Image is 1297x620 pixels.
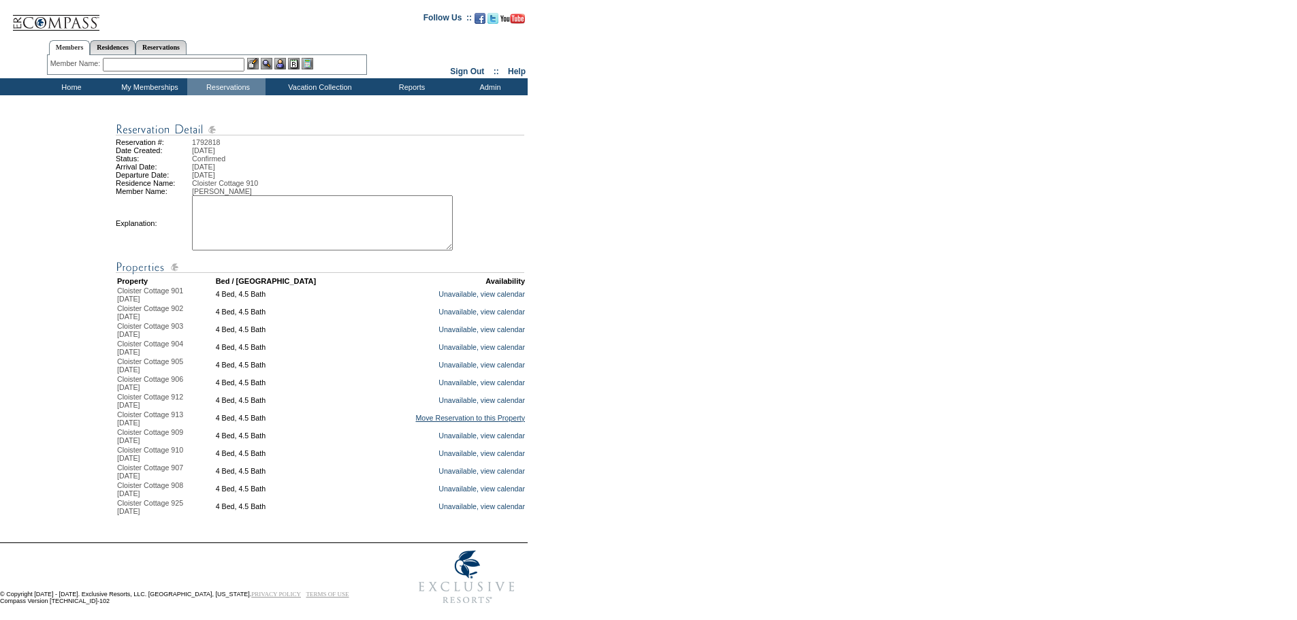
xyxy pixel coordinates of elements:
span: [DATE] [117,312,140,321]
td: Vacation Collection [266,78,371,95]
div: Cloister Cottage 912 [117,393,214,401]
a: Unavailable, view calendar [438,449,525,457]
a: Subscribe to our YouTube Channel [500,17,525,25]
span: [DATE] [117,383,140,391]
span: [DATE] [192,146,215,154]
a: Unavailable, view calendar [438,467,525,475]
span: [DATE] [117,454,140,462]
td: Status: [116,154,192,163]
span: [DATE] [117,507,140,515]
span: 1792818 [192,138,221,146]
a: Unavailable, view calendar [438,308,525,316]
a: Unavailable, view calendar [438,502,525,510]
div: Cloister Cottage 909 [117,428,214,436]
td: Reports [371,78,449,95]
span: [PERSON_NAME] [192,187,252,195]
span: [DATE] [117,330,140,338]
td: 4 Bed, 4.5 Bath [216,340,364,356]
span: [DATE] [117,295,140,303]
span: Confirmed [192,154,225,163]
div: Member Name: [50,58,103,69]
span: [DATE] [192,163,215,171]
td: 4 Bed, 4.5 Bath [216,410,364,427]
td: Property [117,277,214,285]
td: Reservation #: [116,138,192,146]
td: 4 Bed, 4.5 Bath [216,463,364,480]
td: Reservations [187,78,266,95]
a: Residences [90,40,135,54]
div: Cloister Cottage 906 [117,375,214,383]
td: Admin [449,78,528,95]
a: Unavailable, view calendar [438,290,525,298]
img: Subscribe to our YouTube Channel [500,14,525,24]
a: Unavailable, view calendar [438,343,525,351]
img: Reservations [288,58,300,69]
td: 4 Bed, 4.5 Bath [216,481,364,497]
span: [DATE] [117,472,140,480]
img: Follow us on Twitter [487,13,498,24]
img: Become our fan on Facebook [475,13,485,24]
td: Explanation: [116,195,192,250]
a: Unavailable, view calendar [438,396,525,404]
a: Sign Out [450,67,484,76]
div: Cloister Cottage 904 [117,340,214,348]
span: [DATE] [117,401,140,409]
img: b_calculator.gif [302,58,313,69]
div: Cloister Cottage 910 [117,446,214,454]
img: Compass Home [12,3,100,31]
span: [DATE] [117,419,140,427]
a: PRIVACY POLICY [251,591,301,598]
img: Impersonate [274,58,286,69]
td: Availability [364,277,525,285]
td: Follow Us :: [423,12,472,28]
a: Move Reservation to this Property [415,414,525,422]
td: Date Created: [116,146,192,154]
span: [DATE] [117,365,140,374]
span: [DATE] [117,348,140,356]
td: 4 Bed, 4.5 Bath [216,357,364,374]
span: :: [494,67,499,76]
td: 4 Bed, 4.5 Bath [216,428,364,444]
img: b_edit.gif [247,58,259,69]
div: Cloister Cottage 905 [117,357,214,365]
div: Cloister Cottage 907 [117,463,214,472]
img: Reservation Detail [116,121,524,138]
td: Arrival Date: [116,163,192,171]
a: Unavailable, view calendar [438,485,525,493]
a: Unavailable, view calendar [438,361,525,369]
td: 4 Bed, 4.5 Bath [216,446,364,462]
div: Cloister Cottage 925 [117,499,214,507]
a: Unavailable, view calendar [438,378,525,387]
div: Cloister Cottage 908 [117,481,214,489]
img: Exclusive Resorts [406,543,528,611]
td: 4 Bed, 4.5 Bath [216,304,364,321]
span: [DATE] [117,436,140,444]
a: Unavailable, view calendar [438,325,525,333]
div: Cloister Cottage 913 [117,410,214,419]
td: Residence Name: [116,179,192,187]
a: Members [49,40,91,55]
img: Reservation Detail [116,259,524,276]
a: Follow us on Twitter [487,17,498,25]
a: Reservations [135,40,187,54]
span: Cloister Cottage 910 [192,179,258,187]
td: 4 Bed, 4.5 Bath [216,322,364,338]
div: Cloister Cottage 903 [117,322,214,330]
span: [DATE] [117,489,140,497]
td: My Memberships [109,78,187,95]
td: 4 Bed, 4.5 Bath [216,393,364,409]
a: Become our fan on Facebook [475,17,485,25]
a: Unavailable, view calendar [438,431,525,440]
img: View [261,58,272,69]
td: Departure Date: [116,171,192,179]
td: 4 Bed, 4.5 Bath [216,499,364,515]
td: Bed / [GEOGRAPHIC_DATA] [216,277,364,285]
span: [DATE] [192,171,215,179]
div: Cloister Cottage 902 [117,304,214,312]
td: Member Name: [116,187,192,195]
a: Help [508,67,526,76]
a: TERMS OF USE [306,591,349,598]
td: Home [31,78,109,95]
td: 4 Bed, 4.5 Bath [216,287,364,303]
td: 4 Bed, 4.5 Bath [216,375,364,391]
